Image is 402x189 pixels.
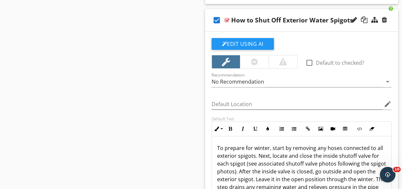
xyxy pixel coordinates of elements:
[212,79,264,85] div: No Recommendation
[212,38,274,50] button: Edit Using AI
[327,123,339,135] button: Insert Video
[339,123,351,135] button: Insert Table
[384,100,392,108] i: edit
[316,60,364,66] label: Default to checked?
[212,123,224,135] button: Inline Style
[314,123,327,135] button: Insert Image (Ctrl+P)
[288,123,300,135] button: Unordered List
[384,78,392,86] i: arrow_drop_down
[231,16,353,24] div: How to Shut Off Exterior Water Spigots
[302,123,314,135] button: Insert Link (Ctrl+K)
[380,167,395,182] iframe: Intercom live chat
[212,99,383,110] input: Default Location
[393,167,401,172] span: 10
[275,123,288,135] button: Ordered List
[212,12,222,28] i: check_box
[365,123,378,135] button: Clear Formatting
[212,116,392,121] div: Default Text
[237,123,249,135] button: Italic (Ctrl+I)
[353,123,365,135] button: Code View
[249,123,261,135] button: Underline (Ctrl+U)
[261,123,274,135] button: Colors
